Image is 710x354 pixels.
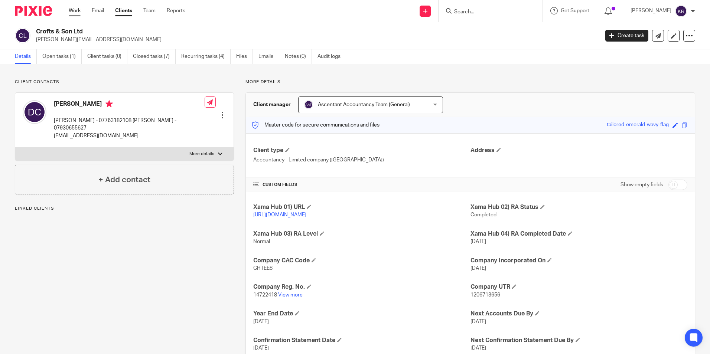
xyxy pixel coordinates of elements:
p: [EMAIL_ADDRESS][DOMAIN_NAME] [54,132,205,140]
a: [URL][DOMAIN_NAME] [253,212,306,217]
span: GHTEE8 [253,266,273,271]
h2: Crofts & Son Ltd [36,28,482,36]
h4: Company Reg. No. [253,283,470,291]
span: Completed [470,212,496,217]
i: Primary [105,100,113,108]
a: Notes (0) [285,49,312,64]
h4: Company Incorporated On [470,257,687,265]
input: Search [453,9,520,16]
span: [DATE] [470,345,486,351]
a: Reports [167,7,185,14]
p: Linked clients [15,206,234,212]
span: Ascentant Accountancy Team (General) [318,102,410,107]
a: Recurring tasks (4) [181,49,231,64]
span: 1206713656 [470,292,500,298]
a: Emails [258,49,279,64]
h4: + Add contact [98,174,150,186]
img: svg%3E [15,28,30,43]
h4: Xama Hub 02) RA Status [470,203,687,211]
a: Closed tasks (7) [133,49,176,64]
p: More details [245,79,695,85]
h4: Xama Hub 03) RA Level [253,230,470,238]
p: More details [189,151,214,157]
p: [PERSON_NAME] [631,7,671,14]
span: Get Support [561,8,589,13]
h4: Address [470,147,687,154]
div: tailored-emerald-wavy-flag [607,121,669,130]
a: Create task [605,30,648,42]
a: Client tasks (0) [87,49,127,64]
h3: Client manager [253,101,291,108]
h4: Next Accounts Due By [470,310,687,318]
p: Client contacts [15,79,234,85]
h4: Confirmation Statement Date [253,337,470,344]
span: [DATE] [470,239,486,244]
span: [DATE] [470,319,486,324]
span: [DATE] [470,266,486,271]
p: [PERSON_NAME] - 07763182108 [PERSON_NAME] - 07930655627 [54,117,205,132]
p: Accountancy - Limited company ([GEOGRAPHIC_DATA]) [253,156,470,164]
img: svg%3E [675,5,687,17]
h4: Client type [253,147,470,154]
a: Open tasks (1) [42,49,82,64]
h4: Xama Hub 01) URL [253,203,470,211]
img: svg%3E [23,100,46,124]
label: Show empty fields [621,181,663,189]
h4: Year End Date [253,310,470,318]
h4: Company UTR [470,283,687,291]
img: Pixie [15,6,52,16]
img: svg%3E [304,100,313,109]
span: Normal [253,239,270,244]
p: [PERSON_NAME][EMAIL_ADDRESS][DOMAIN_NAME] [36,36,594,43]
h4: CUSTOM FIELDS [253,182,470,188]
a: Audit logs [317,49,346,64]
h4: Next Confirmation Statement Due By [470,337,687,344]
a: Work [69,7,81,14]
h4: [PERSON_NAME] [54,100,205,109]
span: 14722418 [253,292,277,298]
a: View more [278,292,303,298]
h4: Company CAC Code [253,257,470,265]
a: Files [236,49,253,64]
span: [DATE] [253,345,269,351]
a: Email [92,7,104,14]
span: [DATE] [253,319,269,324]
h4: Xama Hub 04) RA Completed Date [470,230,687,238]
a: Team [143,7,156,14]
a: Clients [115,7,132,14]
a: Details [15,49,37,64]
p: Master code for secure communications and files [251,121,380,129]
